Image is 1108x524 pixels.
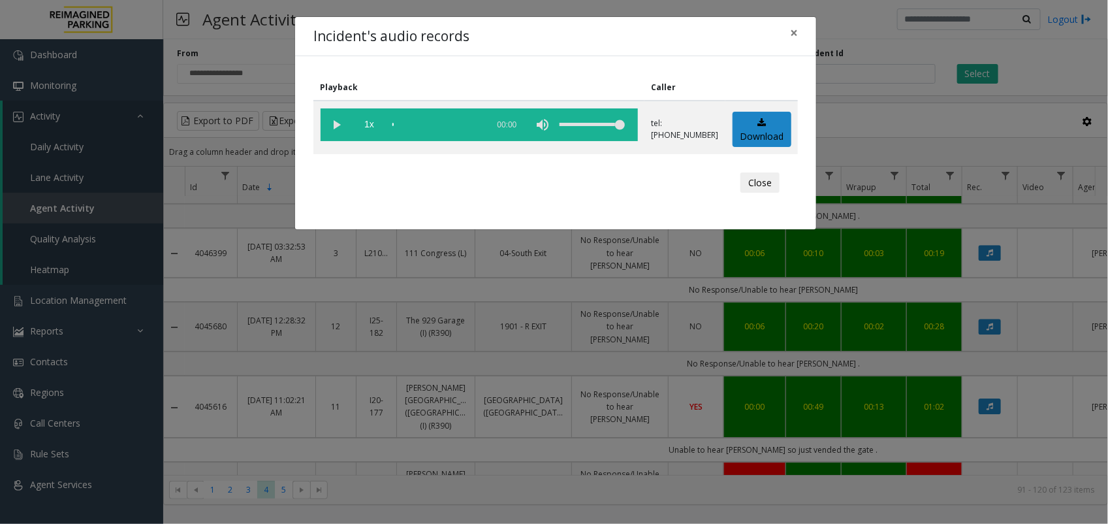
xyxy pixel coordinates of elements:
[740,172,780,193] button: Close
[313,26,469,47] h4: Incident's audio records
[644,74,725,101] th: Caller
[560,108,625,141] div: volume level
[353,108,386,141] span: playback speed button
[781,17,807,49] button: Close
[652,118,719,141] p: tel:[PHONE_NUMBER]
[790,24,798,42] span: ×
[733,112,791,148] a: Download
[392,108,481,141] div: scrub bar
[313,74,644,101] th: Playback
